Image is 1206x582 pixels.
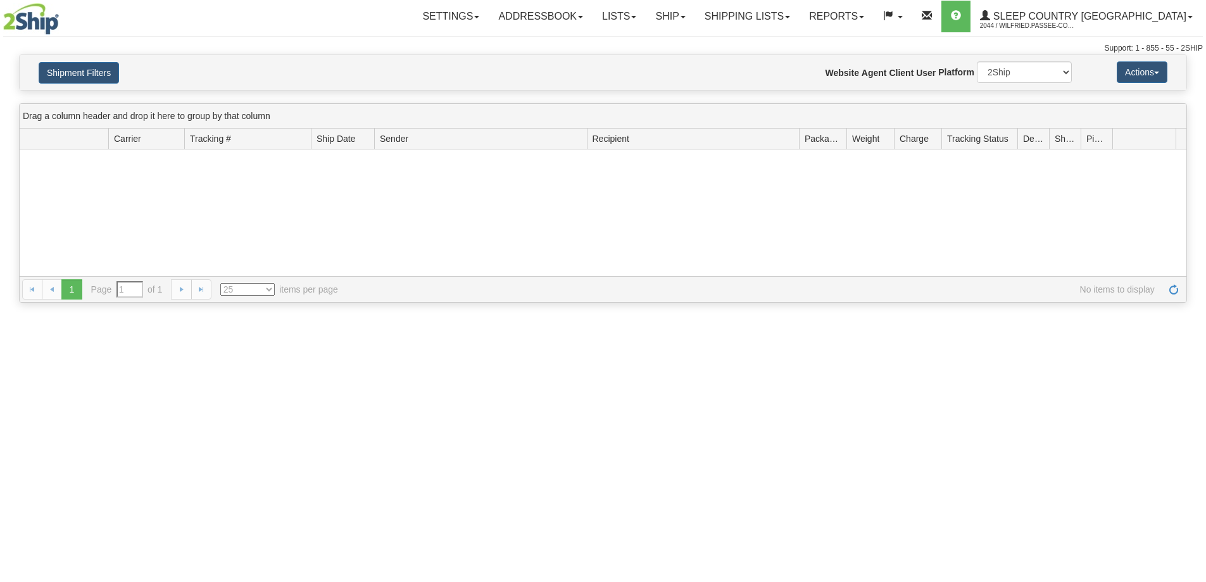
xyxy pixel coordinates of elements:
[1055,132,1076,145] span: Shipment Issues
[1023,132,1044,145] span: Delivery Status
[805,132,841,145] span: Packages
[1117,61,1167,83] button: Actions
[1164,279,1184,300] a: Refresh
[990,11,1186,22] span: Sleep Country [GEOGRAPHIC_DATA]
[489,1,593,32] a: Addressbook
[317,132,355,145] span: Ship Date
[39,62,119,84] button: Shipment Filters
[970,1,1202,32] a: Sleep Country [GEOGRAPHIC_DATA] 2044 / Wilfried.Passee-Coutrin
[593,132,629,145] span: Recipient
[826,66,859,79] label: Website
[800,1,874,32] a: Reports
[938,66,974,79] label: Platform
[190,132,231,145] span: Tracking #
[593,1,646,32] a: Lists
[220,283,338,296] span: items per page
[380,132,408,145] span: Sender
[646,1,694,32] a: Ship
[413,1,489,32] a: Settings
[862,66,887,79] label: Agent
[3,3,59,35] img: logo2044.jpg
[695,1,800,32] a: Shipping lists
[900,132,929,145] span: Charge
[91,281,163,298] span: Page of 1
[114,132,141,145] span: Carrier
[61,279,82,300] span: 1
[980,20,1075,32] span: 2044 / Wilfried.Passee-Coutrin
[889,66,914,79] label: Client
[20,104,1186,129] div: grid grouping header
[916,66,936,79] label: User
[852,132,879,145] span: Weight
[947,132,1008,145] span: Tracking Status
[3,43,1203,54] div: Support: 1 - 855 - 55 - 2SHIP
[1086,132,1107,145] span: Pickup Status
[356,283,1155,296] span: No items to display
